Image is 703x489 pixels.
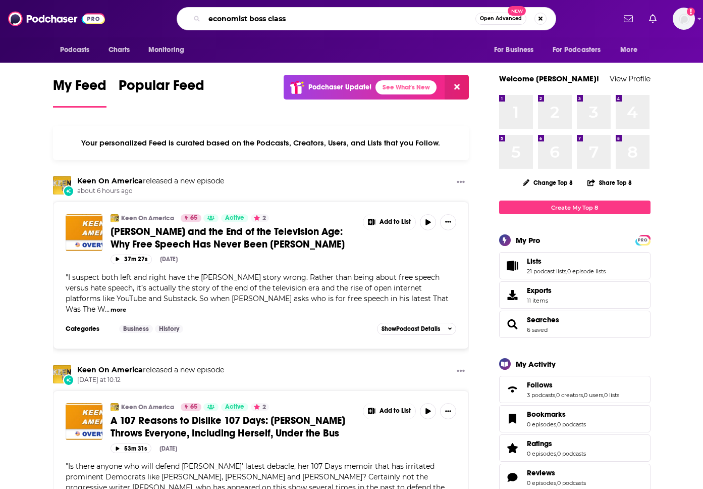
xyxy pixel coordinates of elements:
[499,376,651,403] span: Follows
[499,281,651,309] a: Exports
[645,10,661,27] a: Show notifications dropdown
[516,235,540,245] div: My Pro
[204,11,475,27] input: Search podcasts, credits, & more...
[517,176,579,189] button: Change Top 8
[181,403,201,411] a: 65
[527,421,556,428] a: 0 episodes
[546,40,616,60] button: open menu
[66,214,102,251] a: Kimmel-Kirk and the End of the Television Age: Why Free Speech Has Never Been Freer
[527,297,552,304] span: 11 items
[111,255,152,264] button: 37m 27s
[63,374,74,385] div: New Episode
[77,176,224,186] h3: released a new episode
[610,74,651,83] a: View Profile
[499,201,651,214] a: Create My Top 8
[111,403,119,411] img: Keen On America
[527,468,555,477] span: Reviews
[527,257,542,266] span: Lists
[503,288,523,302] span: Exports
[66,273,449,314] span: I suspect both left and right have the [PERSON_NAME] story wrong. Rather than being about free sp...
[527,257,606,266] a: Lists
[556,450,557,457] span: ,
[516,359,556,369] div: My Activity
[475,13,526,25] button: Open AdvancedNew
[105,305,110,314] span: ...
[225,213,244,223] span: Active
[363,214,416,230] button: Show More Button
[603,392,604,399] span: ,
[587,173,632,192] button: Share Top 8
[8,9,105,28] img: Podchaser - Follow, Share and Rate Podcasts
[527,468,586,477] a: Reviews
[60,43,90,57] span: Podcasts
[53,176,71,194] img: Keen On America
[77,365,224,375] h3: released a new episode
[503,470,523,484] a: Reviews
[111,225,345,251] span: [PERSON_NAME] and the End of the Television Age: Why Free Speech Has Never Been [PERSON_NAME]
[499,434,651,462] span: Ratings
[527,450,556,457] a: 0 episodes
[620,43,637,57] span: More
[527,410,586,419] a: Bookmarks
[637,236,649,243] a: PRO
[382,325,440,332] span: Show Podcast Details
[111,225,356,251] a: [PERSON_NAME] and the End of the Television Age: Why Free Speech Has Never Been [PERSON_NAME]
[440,403,456,419] button: Show More Button
[121,214,174,222] a: Keen On America
[487,40,547,60] button: open menu
[66,273,449,314] span: "
[111,214,119,222] a: Keen On America
[557,450,586,457] a: 0 podcasts
[111,414,356,439] a: A 107 Reasons to Dislike 107 Days: [PERSON_NAME] Throws Everyone, Including Herself, Under the Bus
[148,43,184,57] span: Monitoring
[308,83,371,91] p: Podchaser Update!
[53,40,103,60] button: open menu
[527,410,566,419] span: Bookmarks
[673,8,695,30] img: User Profile
[527,286,552,295] span: Exports
[687,8,695,16] svg: Add a profile image
[53,77,106,100] span: My Feed
[527,479,556,486] a: 0 episodes
[77,376,224,384] span: [DATE] at 10:12
[566,268,567,275] span: ,
[190,402,197,412] span: 65
[225,402,244,412] span: Active
[111,414,345,439] span: A 107 Reasons to Dislike 107 Days: [PERSON_NAME] Throws Everyone, Including Herself, Under the Bus
[527,392,555,399] a: 3 podcasts
[556,392,583,399] a: 0 creators
[66,403,102,440] img: A 107 Reasons to Dislike 107 Days: Kamala Harris Throws Everyone, Including Herself, Under the Bus
[251,403,269,411] button: 2
[604,392,619,399] a: 0 lists
[556,479,557,486] span: ,
[567,268,606,275] a: 0 episode lists
[584,392,603,399] a: 0 users
[221,403,248,411] a: Active
[53,126,469,160] div: Your personalized Feed is curated based on the Podcasts, Creators, Users, and Lists that you Follow.
[553,43,601,57] span: For Podcasters
[111,444,151,453] button: 53m 31s
[53,365,71,383] img: Keen On America
[380,407,411,415] span: Add to List
[453,176,469,189] button: Show More Button
[527,439,552,448] span: Ratings
[141,40,197,60] button: open menu
[221,214,248,222] a: Active
[527,439,586,448] a: Ratings
[503,317,523,331] a: Searches
[557,421,586,428] a: 0 podcasts
[527,315,559,324] span: Searches
[499,405,651,432] span: Bookmarks
[177,7,556,30] div: Search podcasts, credits, & more...
[102,40,136,60] a: Charts
[453,365,469,378] button: Show More Button
[556,421,557,428] span: ,
[375,80,437,94] a: See What's New
[440,214,456,230] button: Show More Button
[119,77,204,100] span: Popular Feed
[380,218,411,226] span: Add to List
